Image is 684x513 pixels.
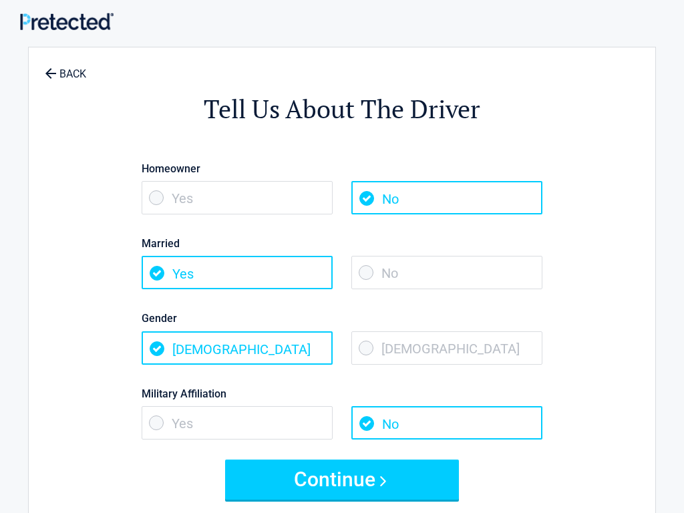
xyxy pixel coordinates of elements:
[102,92,582,126] h2: Tell Us About The Driver
[142,234,542,252] label: Married
[351,181,542,214] span: No
[142,331,333,365] span: [DEMOGRAPHIC_DATA]
[351,406,542,440] span: No
[142,181,333,214] span: Yes
[142,256,333,289] span: Yes
[20,13,114,29] img: Main Logo
[225,460,459,500] button: Continue
[42,56,89,79] a: BACK
[351,256,542,289] span: No
[142,406,333,440] span: Yes
[142,309,542,327] label: Gender
[142,385,542,403] label: Military Affiliation
[142,160,542,178] label: Homeowner
[351,331,542,365] span: [DEMOGRAPHIC_DATA]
